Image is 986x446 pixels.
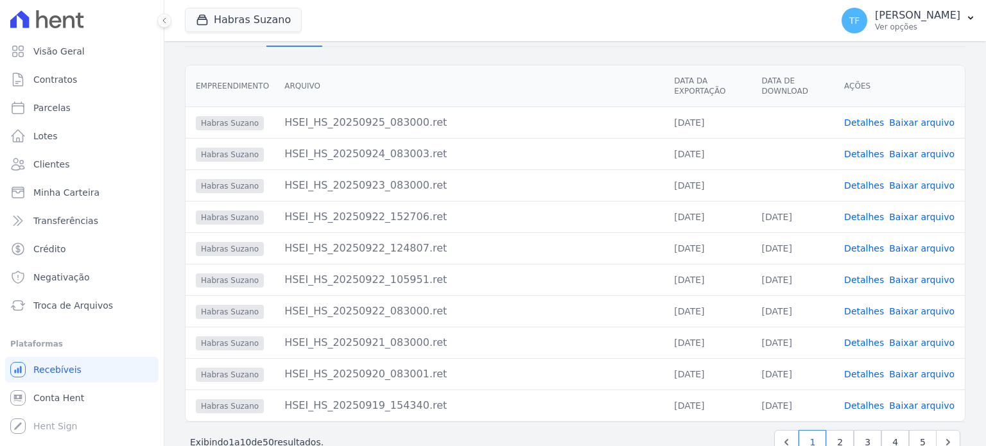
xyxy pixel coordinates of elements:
th: Data da Exportação [664,65,751,107]
td: [DATE] [664,138,751,169]
a: Baixar arquivo [889,212,955,222]
span: TF [849,16,860,25]
td: [DATE] [664,358,751,390]
span: Transferências [33,214,98,227]
td: [DATE] [664,390,751,421]
a: Baixar arquivo [889,180,955,191]
a: Detalhes [844,212,884,222]
div: HSEI_HS_20250924_083003.ret [284,146,653,162]
td: [DATE] [664,327,751,358]
a: Contratos [5,67,159,92]
a: Baixar arquivo [889,117,955,128]
a: Baixar arquivo [889,149,955,159]
td: [DATE] [752,295,835,327]
span: Contratos [33,73,77,86]
div: HSEI_HS_20250922_105951.ret [284,272,653,287]
a: Detalhes [844,369,884,379]
span: Habras Suzano [196,210,264,225]
a: Clientes [5,151,159,177]
p: Ver opções [875,22,960,32]
div: HSEI_HS_20250922_152706.ret [284,209,653,225]
th: Empreendimento [186,65,274,107]
td: [DATE] [664,201,751,232]
div: HSEI_HS_20250925_083000.ret [284,115,653,130]
td: [DATE] [664,295,751,327]
td: [DATE] [752,327,835,358]
span: Parcelas [33,101,71,114]
span: Habras Suzano [196,179,264,193]
span: Clientes [33,158,69,171]
button: TF [PERSON_NAME] Ver opções [831,3,986,39]
div: HSEI_HS_20250919_154340.ret [284,398,653,413]
a: Detalhes [844,117,884,128]
div: HSEI_HS_20250920_083001.ret [284,366,653,382]
div: HSEI_HS_20250922_124807.ret [284,241,653,256]
td: [DATE] [752,264,835,295]
span: Visão Geral [33,45,85,58]
a: Transferências [5,208,159,234]
a: Baixar arquivo [889,338,955,348]
td: [DATE] [752,358,835,390]
span: Crédito [33,243,66,255]
span: Habras Suzano [196,148,264,162]
div: Plataformas [10,336,153,352]
span: Habras Suzano [196,242,264,256]
a: Recebíveis [5,357,159,382]
a: Baixar arquivo [889,400,955,411]
span: Conta Hent [33,391,84,404]
span: Habras Suzano [196,116,264,130]
a: Minha Carteira [5,180,159,205]
a: Conta Hent [5,385,159,411]
a: Detalhes [844,180,884,191]
th: Arquivo [274,65,664,107]
td: [DATE] [664,232,751,264]
th: Ações [834,65,965,107]
td: [DATE] [752,232,835,264]
th: Data de Download [752,65,835,107]
a: Detalhes [844,243,884,253]
a: Negativação [5,264,159,290]
span: Habras Suzano [196,336,264,350]
span: Negativação [33,271,90,284]
a: Detalhes [844,400,884,411]
span: Habras Suzano [196,399,264,413]
span: Habras Suzano [196,273,264,287]
div: HSEI_HS_20250922_083000.ret [284,304,653,319]
p: [PERSON_NAME] [875,9,960,22]
td: [DATE] [664,169,751,201]
div: HSEI_HS_20250921_083000.ret [284,335,653,350]
a: Lotes [5,123,159,149]
span: Troca de Arquivos [33,299,113,312]
td: [DATE] [664,107,751,138]
a: Troca de Arquivos [5,293,159,318]
button: Habras Suzano [185,8,302,32]
a: Detalhes [844,149,884,159]
span: Minha Carteira [33,186,99,199]
a: Detalhes [844,338,884,348]
td: [DATE] [664,264,751,295]
a: Parcelas [5,95,159,121]
a: Baixar arquivo [889,369,955,379]
a: Baixar arquivo [889,243,955,253]
a: Detalhes [844,306,884,316]
td: [DATE] [752,201,835,232]
span: Habras Suzano [196,368,264,382]
a: Visão Geral [5,39,159,64]
a: Crédito [5,236,159,262]
a: Baixar arquivo [889,275,955,285]
a: Baixar arquivo [889,306,955,316]
td: [DATE] [752,390,835,421]
div: HSEI_HS_20250923_083000.ret [284,178,653,193]
span: Recebíveis [33,363,82,376]
span: Lotes [33,130,58,142]
span: Habras Suzano [196,305,264,319]
a: Detalhes [844,275,884,285]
